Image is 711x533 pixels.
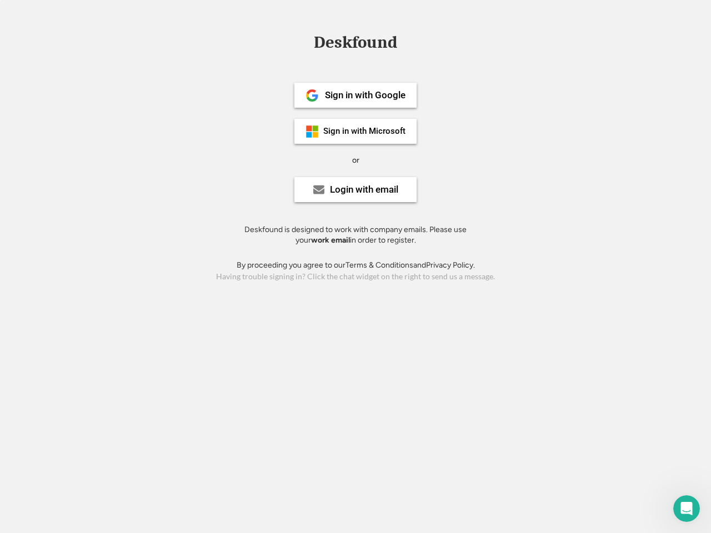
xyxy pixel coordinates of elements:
div: Deskfound [308,34,403,51]
div: or [352,155,359,166]
div: Sign in with Google [325,90,405,100]
img: 1024px-Google__G__Logo.svg.png [306,89,319,102]
iframe: Intercom live chat [673,495,700,522]
img: ms-symbollockup_mssymbol_19.png [306,125,319,138]
a: Terms & Conditions [346,260,413,270]
div: Login with email [330,185,398,194]
a: Privacy Policy. [426,260,475,270]
strong: work email [311,235,350,245]
div: By proceeding you agree to our and [237,260,475,271]
div: Sign in with Microsoft [323,127,405,135]
div: Deskfound is designed to work with company emails. Please use your in order to register. [231,224,480,246]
